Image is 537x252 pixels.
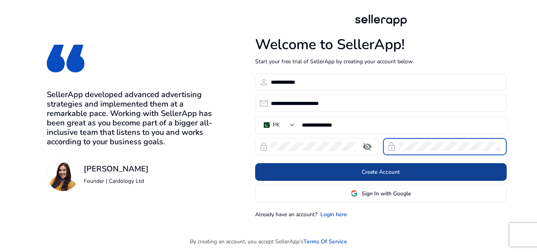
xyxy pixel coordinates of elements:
[362,168,400,176] span: Create Account
[273,121,280,129] div: PK
[362,189,411,198] span: Sign In with Google
[351,190,358,197] img: google-logo.svg
[255,57,507,66] p: Start your free trial of SellerApp by creating your account below.
[84,164,149,174] h3: [PERSON_NAME]
[303,237,347,246] a: Terms Of Service
[358,142,377,151] mat-icon: visibility_off
[320,210,347,219] a: Login here
[255,36,507,53] h1: Welcome to SellerApp!
[255,163,507,181] button: Create Account
[259,99,268,108] span: email
[84,177,149,185] p: Founder | Cardology Ltd
[259,77,268,87] span: person
[255,185,507,202] button: Sign In with Google
[387,142,396,151] span: lock
[255,210,317,219] p: Already have an account?
[47,90,215,147] h3: SellerApp developed advanced advertising strategies and implemented them at a remarkable pace. Wo...
[259,142,268,151] span: lock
